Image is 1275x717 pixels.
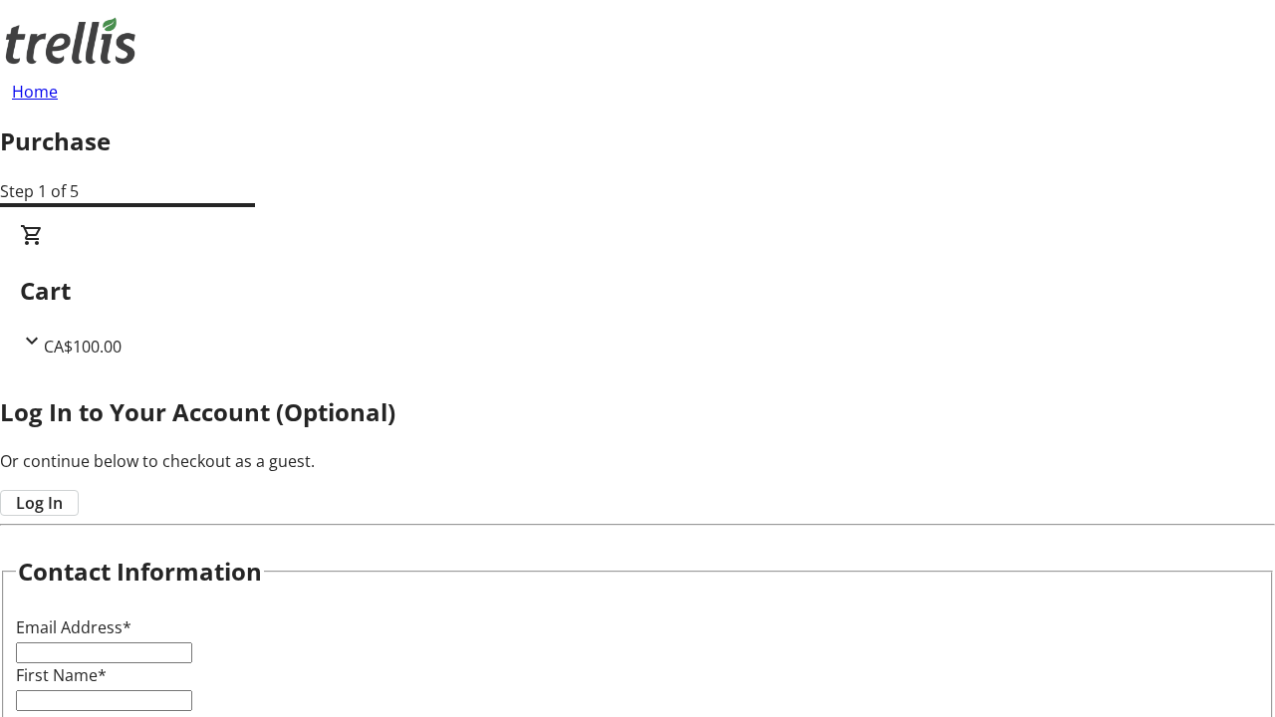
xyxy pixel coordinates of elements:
[20,223,1255,358] div: CartCA$100.00
[44,336,122,358] span: CA$100.00
[18,554,262,590] h2: Contact Information
[16,491,63,515] span: Log In
[20,273,1255,309] h2: Cart
[16,616,131,638] label: Email Address*
[16,664,107,686] label: First Name*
